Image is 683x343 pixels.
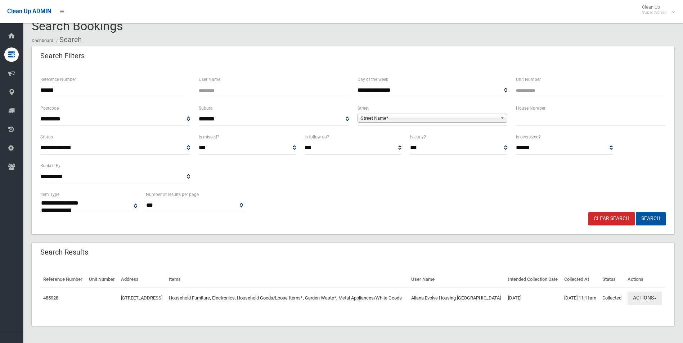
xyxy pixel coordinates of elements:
[358,104,369,112] label: Street
[86,271,118,288] th: Unit Number
[40,133,53,141] label: Status
[40,104,59,112] label: Postcode
[516,133,541,141] label: Is oversized?
[166,288,408,308] td: Household Furniture, Electronics, Household Goods/Loose Items*, Garden Waste*, Metal Appliances/W...
[505,288,561,308] td: [DATE]
[40,162,60,170] label: Booked By
[599,288,625,308] td: Collected
[408,271,505,288] th: User Name
[561,271,600,288] th: Collected At
[636,212,666,225] button: Search
[588,212,635,225] a: Clear Search
[505,271,561,288] th: Intended Collection Date
[628,292,662,305] button: Actions
[561,288,600,308] td: [DATE] 11:11am
[625,271,666,288] th: Actions
[54,33,82,46] li: Search
[199,76,220,83] label: User Name
[358,76,388,83] label: Day of the week
[599,271,625,288] th: Status
[305,133,329,141] label: Is follow up?
[32,38,53,43] a: Dashboard
[32,19,123,33] span: Search Bookings
[410,133,426,141] label: Is early?
[199,133,219,141] label: Is missed?
[40,271,86,288] th: Reference Number
[638,4,674,15] span: Clean Up
[7,8,51,15] span: Clean Up ADMIN
[121,295,162,301] a: [STREET_ADDRESS]
[642,10,667,15] small: Super Admin
[361,114,498,123] span: Street Name*
[516,76,541,83] label: Unit Number
[118,271,166,288] th: Address
[199,104,213,112] label: Suburb
[40,76,76,83] label: Reference Number
[32,245,97,259] header: Search Results
[146,191,199,198] label: Number of results per page
[40,191,59,198] label: Item Type
[43,295,58,301] a: 485928
[408,288,505,308] td: Allana Evolve Housing [GEOGRAPHIC_DATA]
[166,271,408,288] th: Items
[516,104,545,112] label: House Number
[32,49,93,63] header: Search Filters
